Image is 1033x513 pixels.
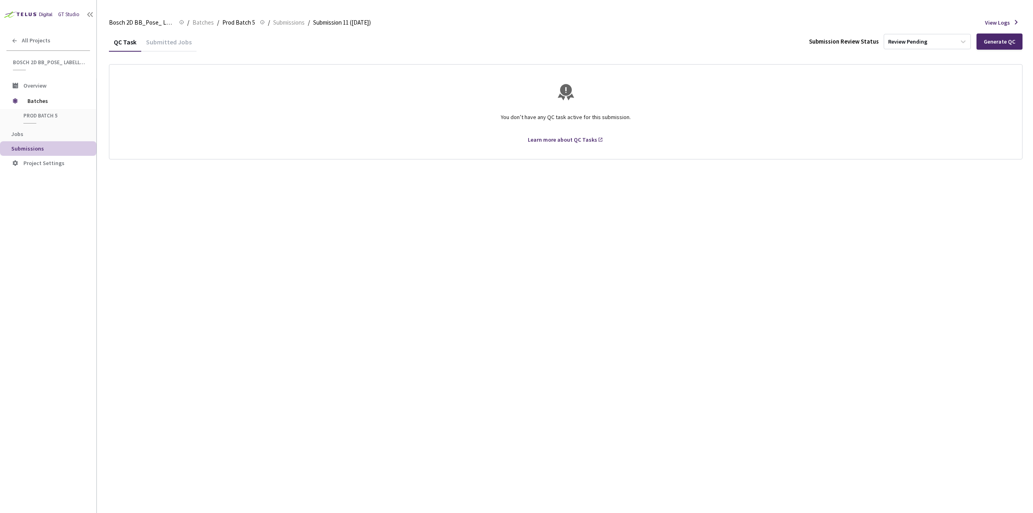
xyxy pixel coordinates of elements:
[23,159,65,167] span: Project Settings
[13,59,85,66] span: Bosch 2D BB_Pose_ Labelling (2025)
[888,38,927,46] div: Review Pending
[222,18,255,27] span: Prod Batch 5
[22,37,50,44] span: All Projects
[109,38,141,52] div: QC Task
[985,19,1010,27] span: View Logs
[141,38,197,52] div: Submitted Jobs
[272,18,306,27] a: Submissions
[308,18,310,27] li: /
[191,18,215,27] a: Batches
[192,18,214,27] span: Batches
[528,136,597,144] div: Learn more about QC Tasks
[119,107,1012,136] div: You don’t have any QC task active for this submission.
[58,11,79,19] div: GT Studio
[313,18,371,27] span: Submission 11 ([DATE])
[23,82,46,89] span: Overview
[268,18,270,27] li: /
[217,18,219,27] li: /
[11,130,23,138] span: Jobs
[27,93,83,109] span: Batches
[984,38,1015,45] div: Generate QC
[23,112,83,119] span: Prod Batch 5
[809,37,879,46] div: Submission Review Status
[187,18,189,27] li: /
[109,18,174,27] span: Bosch 2D BB_Pose_ Labelling (2025)
[11,145,44,152] span: Submissions
[273,18,305,27] span: Submissions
